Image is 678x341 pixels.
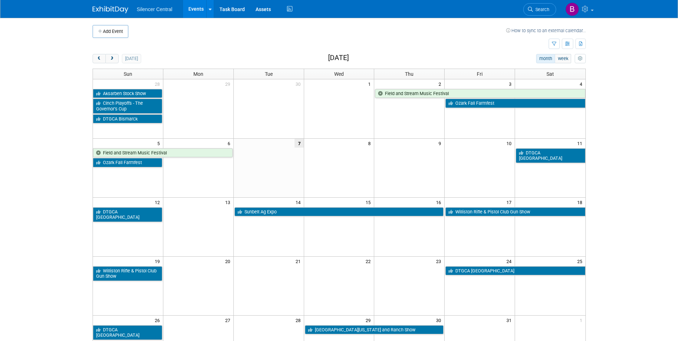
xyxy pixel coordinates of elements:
span: 1 [579,316,585,325]
span: 11 [576,139,585,148]
span: 4 [579,79,585,88]
a: Ozark Fall Farmfest [445,99,585,108]
span: 30 [435,316,444,325]
span: Search [533,7,549,12]
span: 19 [154,257,163,266]
span: 31 [506,316,515,325]
span: 2 [438,79,444,88]
span: 15 [365,198,374,207]
a: Ozark Fall Farmfest [93,158,162,167]
span: Sat [546,71,554,77]
span: 24 [506,257,515,266]
button: myCustomButton [575,54,585,63]
span: 20 [224,257,233,266]
span: 6 [227,139,233,148]
span: Silencer Central [137,6,173,12]
a: Sunbelt Ag Expo [234,207,444,217]
span: 16 [435,198,444,207]
span: 23 [435,257,444,266]
a: Williston Rifle & Pistol Club Gun Show [445,207,585,217]
span: 27 [224,316,233,325]
button: next [105,54,119,63]
span: 22 [365,257,374,266]
button: prev [93,54,106,63]
img: Billee Page [565,3,579,16]
span: 1 [367,79,374,88]
span: 25 [576,257,585,266]
span: Tue [265,71,273,77]
img: ExhibitDay [93,6,128,13]
a: Search [523,3,556,16]
a: Cinch Playoffs - The Governor’s Cup [93,99,162,113]
a: Field and Stream Music Festival [93,148,233,158]
span: 29 [224,79,233,88]
span: 28 [295,316,304,325]
a: DTGCA Bismarck [93,114,162,124]
span: 29 [365,316,374,325]
h2: [DATE] [328,54,349,62]
span: 13 [224,198,233,207]
span: 26 [154,316,163,325]
button: [DATE] [122,54,141,63]
span: Fri [477,71,482,77]
button: month [536,54,555,63]
span: Thu [405,71,414,77]
span: 5 [157,139,163,148]
a: Aksarben Stock Show [93,89,162,98]
a: Williston Rifle & Pistol Club Gun Show [93,266,162,281]
i: Personalize Calendar [578,56,583,61]
a: [GEOGRAPHIC_DATA][US_STATE] and Ranch Show [305,325,444,335]
span: 10 [506,139,515,148]
span: 14 [295,198,304,207]
span: 28 [154,79,163,88]
span: 18 [576,198,585,207]
button: week [555,54,571,63]
span: 30 [295,79,304,88]
span: 3 [508,79,515,88]
span: 8 [367,139,374,148]
span: 17 [506,198,515,207]
a: DTGCA [GEOGRAPHIC_DATA] [93,207,162,222]
a: DTGCA [GEOGRAPHIC_DATA] [516,148,585,163]
span: Wed [334,71,344,77]
a: How to sync to an external calendar... [506,28,586,33]
span: 12 [154,198,163,207]
span: 7 [295,139,304,148]
a: Field and Stream Music Festival [375,89,585,98]
a: DTGCA [GEOGRAPHIC_DATA] [445,266,585,276]
span: 9 [438,139,444,148]
span: Sun [124,71,132,77]
span: Mon [193,71,203,77]
a: DTGCA [GEOGRAPHIC_DATA] [93,325,162,340]
button: Add Event [93,25,128,38]
span: 21 [295,257,304,266]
